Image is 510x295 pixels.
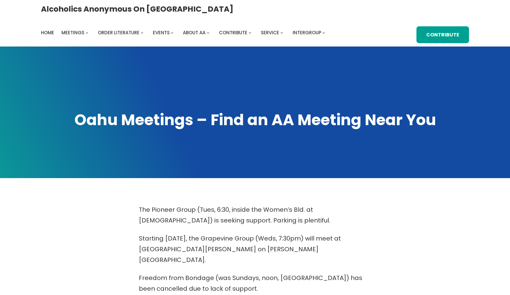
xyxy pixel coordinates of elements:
span: Service [261,29,279,36]
button: Meetings submenu [86,31,88,34]
nav: Intergroup [41,28,327,37]
span: Events [153,29,170,36]
a: Intergroup [293,28,321,37]
p: Freedom from Bondage (was Sundays, noon, [GEOGRAPHIC_DATA]) has been cancelled due to lack of sup... [139,273,371,294]
button: Events submenu [171,31,173,34]
span: Contribute [219,29,247,36]
button: Intergroup submenu [322,31,325,34]
a: Home [41,28,54,37]
a: Meetings [61,28,84,37]
a: Events [153,28,170,37]
p: The Pioneer Group (Tues, 6:30, inside the Women’s Bld. at [DEMOGRAPHIC_DATA]) is seeking support.... [139,204,371,226]
button: Order Literature submenu [141,31,143,34]
a: Contribute [416,26,469,43]
a: Contribute [219,28,247,37]
button: About AA submenu [207,31,209,34]
a: Service [261,28,279,37]
a: About AA [183,28,205,37]
span: Home [41,29,54,36]
span: Order Literature [98,29,139,36]
a: Alcoholics Anonymous on [GEOGRAPHIC_DATA] [41,2,233,16]
p: Starting [DATE], the Grapevine Group (Weds, 7:30pm) will meet at [GEOGRAPHIC_DATA][PERSON_NAME] o... [139,233,371,265]
span: Meetings [61,29,84,36]
button: Contribute submenu [249,31,251,34]
h1: Oahu Meetings – Find an AA Meeting Near You [41,110,469,130]
span: About AA [183,29,205,36]
span: Intergroup [293,29,321,36]
button: Service submenu [280,31,283,34]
